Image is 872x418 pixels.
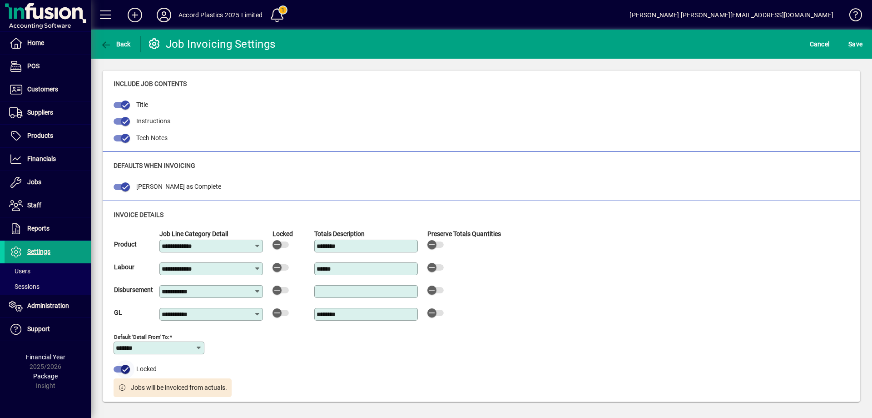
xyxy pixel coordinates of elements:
[136,101,148,108] span: Title
[114,262,159,272] td: Labour
[114,211,163,218] span: Invoice Details
[5,32,91,55] a: Home
[27,302,69,309] span: Administration
[27,109,53,116] span: Suppliers
[629,8,833,22] div: [PERSON_NAME] [PERSON_NAME][EMAIL_ADDRESS][DOMAIN_NAME]
[808,36,832,52] button: Cancel
[148,37,276,51] div: Job Invoicing Settings
[91,36,141,52] app-page-header-button: Back
[27,248,50,255] span: Settings
[120,7,149,23] button: Add
[5,125,91,147] a: Products
[27,62,40,70] span: POS
[136,134,168,141] span: Tech Notes
[27,132,53,139] span: Products
[27,155,56,162] span: Financials
[9,283,40,290] span: Sessions
[136,183,221,190] span: [PERSON_NAME] as Complete
[114,333,169,340] mat-label: Default 'Detail From' to:
[131,383,227,393] span: Jobs will be invoiced from actuals.
[26,353,65,361] span: Financial Year
[846,36,865,52] button: Save
[263,229,314,239] th: Locked
[27,325,50,332] span: Support
[27,86,58,93] span: Customers
[27,178,41,186] span: Jobs
[27,201,41,209] span: Staff
[848,37,862,51] span: ave
[159,229,263,239] th: Job Line Category Detail
[136,117,170,125] span: Instructions
[314,229,418,239] th: Totals Description
[27,39,44,46] span: Home
[5,101,91,124] a: Suppliers
[9,267,30,275] span: Users
[5,318,91,341] a: Support
[848,40,852,48] span: S
[149,7,178,23] button: Profile
[178,8,263,22] div: Accord Plastics 2025 Limited
[5,78,91,101] a: Customers
[33,373,58,380] span: Package
[114,307,159,318] td: GL
[27,225,50,232] span: Reports
[5,217,91,240] a: Reports
[5,295,91,317] a: Administration
[5,279,91,294] a: Sessions
[136,365,157,373] span: Locked
[842,2,861,31] a: Knowledge Base
[810,37,830,51] span: Cancel
[5,263,91,279] a: Users
[5,171,91,194] a: Jobs
[5,148,91,171] a: Financials
[5,55,91,78] a: POS
[114,162,195,169] span: Defaults when invoicing
[114,285,159,295] td: Disbursement
[5,194,91,217] a: Staff
[114,80,187,87] span: Include Job contents
[100,40,131,48] span: Back
[418,229,501,239] th: Preserve Totals Quantities
[114,239,159,250] td: Product
[98,36,133,52] button: Back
